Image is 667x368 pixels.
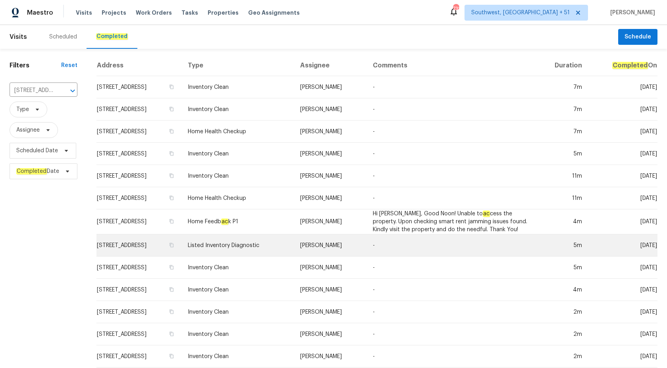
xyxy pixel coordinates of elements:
h1: Filters [10,61,61,69]
td: [STREET_ADDRESS] [96,301,181,323]
td: 2m [535,323,588,345]
button: Copy Address [168,241,175,249]
button: Copy Address [168,150,175,157]
td: 7m [535,76,588,98]
button: Copy Address [168,218,175,225]
td: [STREET_ADDRESS] [96,143,181,165]
button: Copy Address [168,83,175,90]
td: [PERSON_NAME] [294,209,366,234]
button: Copy Address [168,308,175,315]
td: - [366,323,535,345]
td: Inventory Clean [181,345,294,368]
button: Copy Address [168,330,175,337]
td: [PERSON_NAME] [294,323,366,345]
td: 5m [535,257,588,279]
span: Scheduled Date [16,147,58,155]
td: [STREET_ADDRESS] [96,98,181,121]
span: Date [16,167,59,175]
td: 11m [535,165,588,187]
td: [PERSON_NAME] [294,98,366,121]
td: [PERSON_NAME] [294,165,366,187]
td: 5m [535,143,588,165]
span: Maestro [27,9,53,17]
th: Address [96,55,181,76]
span: Visits [76,9,92,17]
button: Copy Address [168,194,175,201]
em: ac [483,211,490,217]
span: Properties [208,9,239,17]
th: Duration [535,55,588,76]
td: [PERSON_NAME] [294,187,366,209]
td: [DATE] [588,345,657,368]
td: 2m [535,345,588,368]
td: [DATE] [588,301,657,323]
th: On [588,55,657,76]
button: Copy Address [168,105,175,113]
span: Tasks [181,10,198,15]
button: Open [67,85,78,96]
td: [DATE] [588,279,657,301]
td: [PERSON_NAME] [294,345,366,368]
span: [PERSON_NAME] [607,9,655,17]
td: [PERSON_NAME] [294,257,366,279]
td: - [366,165,535,187]
td: Inventory Clean [181,279,294,301]
span: Schedule [625,32,651,42]
td: [STREET_ADDRESS] [96,121,181,143]
button: Schedule [618,29,657,45]
input: Search for an address... [10,84,55,97]
button: Copy Address [168,286,175,293]
th: Type [181,55,294,76]
td: [DATE] [588,257,657,279]
em: Completed [16,168,47,174]
td: Home Health Checkup [181,187,294,209]
td: [STREET_ADDRESS] [96,345,181,368]
td: [DATE] [588,187,657,209]
td: [PERSON_NAME] [294,279,366,301]
td: 4m [535,279,588,301]
td: 7m [535,98,588,121]
em: Completed [612,62,648,69]
td: Home Health Checkup [181,121,294,143]
td: [PERSON_NAME] [294,121,366,143]
td: [STREET_ADDRESS] [96,279,181,301]
td: Home Feedb k P1 [181,209,294,234]
td: [STREET_ADDRESS] [96,209,181,234]
td: Inventory Clean [181,143,294,165]
em: Completed [96,33,128,40]
span: Work Orders [136,9,172,17]
span: Assignee [16,126,40,134]
td: Inventory Clean [181,257,294,279]
td: - [366,76,535,98]
button: Copy Address [168,264,175,271]
td: [DATE] [588,98,657,121]
td: - [366,279,535,301]
button: Copy Address [168,353,175,360]
td: - [366,121,535,143]
td: Hi [PERSON_NAME], Good Noon! Unable to cess the property. Upon checking smart rent jamming issues... [366,209,535,234]
td: 4m [535,209,588,234]
span: Southwest, [GEOGRAPHIC_DATA] + 51 [471,9,570,17]
span: Type [16,105,29,113]
td: - [366,143,535,165]
button: Copy Address [168,172,175,179]
td: [PERSON_NAME] [294,234,366,257]
td: Inventory Clean [181,301,294,323]
td: [STREET_ADDRESS] [96,76,181,98]
td: [STREET_ADDRESS] [96,165,181,187]
td: [DATE] [588,143,657,165]
td: - [366,345,535,368]
td: Inventory Clean [181,323,294,345]
div: Scheduled [49,33,77,41]
td: [DATE] [588,323,657,345]
td: [PERSON_NAME] [294,301,366,323]
div: Reset [61,61,77,69]
td: 11m [535,187,588,209]
th: Assignee [294,55,366,76]
td: [STREET_ADDRESS] [96,234,181,257]
td: [DATE] [588,165,657,187]
td: Listed Inventory Diagnostic [181,234,294,257]
button: Copy Address [168,128,175,135]
span: Visits [10,28,27,46]
td: - [366,234,535,257]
